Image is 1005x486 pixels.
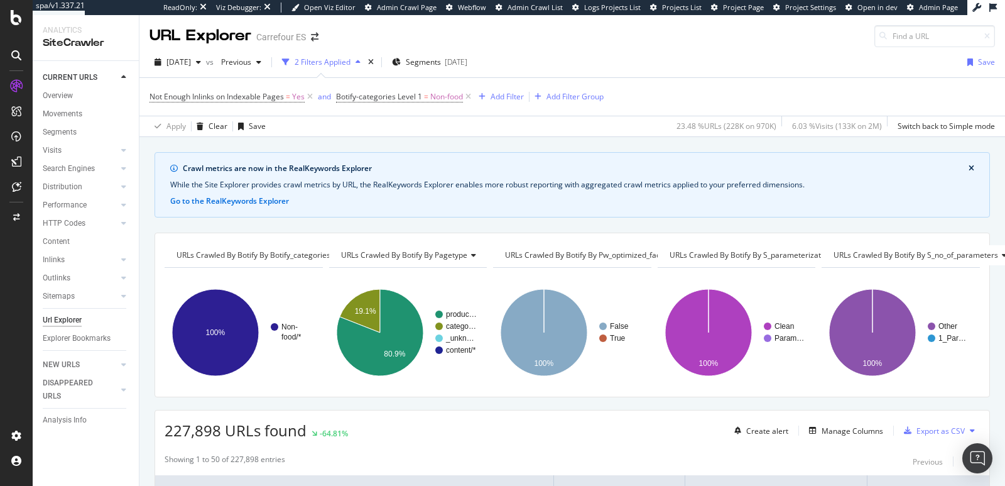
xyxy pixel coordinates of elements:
div: Save [249,121,266,131]
div: NEW URLS [43,358,80,372]
div: Outlinks [43,272,70,285]
div: Add Filter Group [546,91,604,102]
button: Segments[DATE] [387,52,472,72]
div: Overview [43,89,73,102]
div: Explorer Bookmarks [43,332,111,345]
button: close banner [965,160,977,177]
div: Add Filter [491,91,524,102]
div: SiteCrawler [43,36,129,50]
a: Sitemaps [43,290,117,303]
div: Performance [43,199,87,212]
span: Admin Crawl Page [377,3,437,12]
text: Clean [774,322,794,331]
div: Viz Debugger: [216,3,261,13]
div: 6.03 % Visits ( 133K on 2M ) [792,121,882,131]
svg: A chart. [822,278,977,387]
text: 100% [698,359,718,368]
div: Inlinks [43,253,65,267]
div: Analytics [43,25,129,36]
div: Showing 1 to 50 of 227,898 entries [165,454,285,469]
div: URL Explorer [149,25,251,47]
a: HTTP Codes [43,217,117,230]
a: Overview [43,89,130,102]
text: Non- [281,323,298,331]
button: 2 Filters Applied [277,52,366,72]
div: arrow-right-arrow-left [311,33,318,41]
text: 80.9% [384,350,405,358]
div: and [318,91,331,102]
button: Save [962,52,995,72]
text: 100% [206,328,225,337]
span: Yes [292,88,305,106]
svg: A chart. [165,278,320,387]
div: Apply [166,121,186,131]
div: Open Intercom Messenger [962,443,992,473]
div: Segments [43,126,77,139]
a: Open Viz Editor [291,3,356,13]
a: DISAPPEARED URLS [43,377,117,403]
text: 19.1% [354,307,376,316]
div: 23.48 % URLs ( 228K on 970K ) [676,121,776,131]
span: Logs Projects List [584,3,641,12]
span: Webflow [458,3,486,12]
span: Previous [216,57,251,67]
a: Project Page [711,3,764,13]
button: Add Filter [474,89,524,104]
text: food/* [281,333,301,341]
div: Previous [913,456,943,467]
div: Content [43,235,70,248]
button: Previous [913,454,943,469]
div: [DATE] [445,57,467,67]
a: Explorer Bookmarks [43,332,130,345]
text: 100% [863,359,883,368]
span: Non-food [430,88,463,106]
span: Not Enough Inlinks on Indexable Pages [149,91,284,102]
div: Analysis Info [43,414,87,427]
div: 2 Filters Applied [295,57,350,67]
span: URLs Crawled By Botify By s_no_of_parameters [834,250,998,260]
text: True [610,334,626,343]
a: Project Settings [773,3,836,13]
span: Project Settings [785,3,836,12]
a: Performance [43,199,117,212]
div: info banner [155,152,990,218]
a: Admin Crawl Page [365,3,437,13]
div: Crawl metrics are now in the RealKeywords Explorer [183,163,969,174]
div: Search Engines [43,162,95,175]
button: Create alert [729,421,788,441]
div: -64.81% [320,428,348,439]
text: 1_Par… [938,334,966,343]
a: Movements [43,108,130,121]
svg: A chart. [493,278,649,387]
text: False [610,322,629,331]
button: and [318,91,331,102]
text: 100% [535,359,554,368]
a: CURRENT URLS [43,71,117,84]
div: DISAPPEARED URLS [43,377,106,403]
a: Search Engines [43,162,117,175]
a: Content [43,235,130,248]
div: Sitemaps [43,290,75,303]
h4: URLs Crawled By Botify By s_parameterization [667,245,850,265]
span: Open Viz Editor [304,3,356,12]
span: Open in dev [857,3,898,12]
button: [DATE] [149,52,206,72]
span: URLs Crawled By Botify By botify_categories [177,250,330,260]
input: Find a URL [874,25,995,47]
button: Export as CSV [899,421,965,441]
span: 2025 Sep. 1st [166,57,191,67]
button: Switch back to Simple mode [893,116,995,136]
span: Projects List [662,3,702,12]
span: Segments [406,57,441,67]
div: Visits [43,144,62,157]
a: Admin Page [907,3,958,13]
span: URLs Crawled By Botify By pw_optimized_faceting_pages [505,250,702,260]
svg: A chart. [658,278,813,387]
div: CURRENT URLS [43,71,97,84]
div: Export as CSV [916,426,965,436]
div: A chart. [329,278,485,387]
